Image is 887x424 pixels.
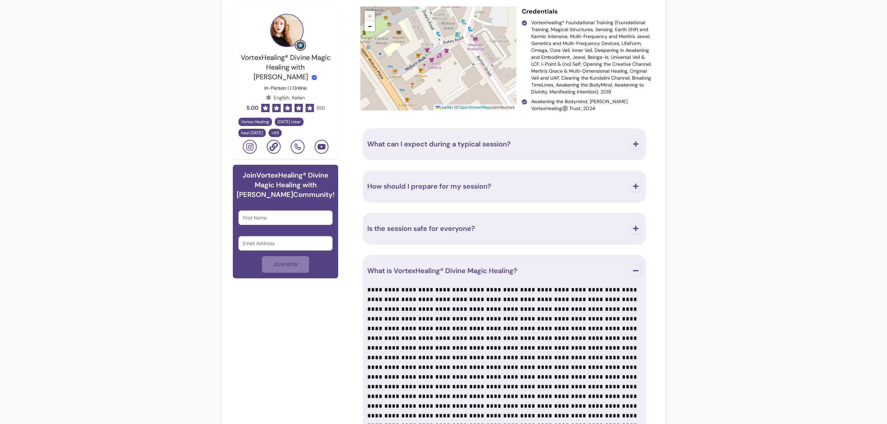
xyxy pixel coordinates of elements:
li: Awakening the Bodymind, [PERSON_NAME] VortexHealing®️ Trust, 2024 [522,98,643,112]
span: [DATE] clear [278,119,301,125]
span: Is the session safe for everyone? [367,224,475,233]
div: © contributors [434,105,516,110]
span: Vortex Healing [241,119,269,125]
input: Email Address [243,240,328,247]
button: Is the session safe for everyone? [367,217,642,240]
span: + [368,11,372,21]
div: English, Italian [266,94,305,101]
span: ( 112 ) [317,105,325,111]
img: Grow [296,41,305,49]
span: 5.00 [246,104,258,112]
input: First Name [243,214,328,221]
button: What is VortexHealing® Divine Magic Healing? [367,259,642,282]
button: What can I expect during a typical session? [367,133,642,155]
a: Zoom in [365,11,375,21]
span: heal [DATE] [241,130,263,136]
span: How should I prepare for my session? [367,182,491,191]
img: Provider image [270,14,304,47]
span: VortexHealing® Divine Magic Healing with [PERSON_NAME] [241,53,331,81]
p: Credentials [522,7,643,16]
a: Leaflet [436,105,453,110]
h6: Join VortexHealing® Divine Magic Healing with [PERSON_NAME] Community! [237,170,335,199]
span: What can I expect during a typical session? [367,139,511,148]
p: In-Person | | Online [264,84,307,91]
span: | [454,105,455,110]
span: − [368,21,372,31]
button: How should I prepare for my session? [367,175,642,198]
a: Zoom out [365,21,375,31]
li: VortexHealing® Foundational Training (Foundational Training, Magical Structures, Sensing, Earth S... [522,19,643,95]
span: What is VortexHealing® Divine Magic Healing? [367,266,517,275]
span: + 95 [270,130,280,136]
a: OpenStreetMap [459,105,490,110]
